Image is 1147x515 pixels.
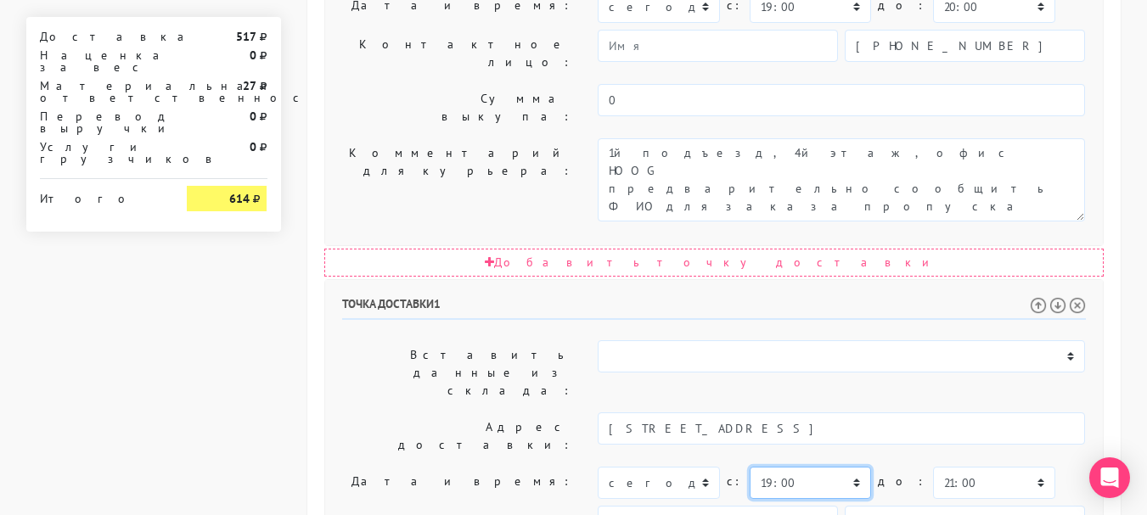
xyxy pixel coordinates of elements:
[27,110,175,134] div: Перевод выручки
[1089,457,1130,498] div: Open Intercom Messenger
[27,49,175,73] div: Наценка за вес
[598,30,838,62] input: Имя
[329,138,586,221] label: Комментарий для курьера:
[27,141,175,165] div: Услуги грузчиков
[229,191,250,206] strong: 614
[27,80,175,104] div: Материальная ответственность
[40,186,162,204] div: Итого
[434,296,441,311] span: 1
[329,84,586,132] label: Сумма выкупа:
[324,249,1104,277] div: Добавить точку доставки
[250,48,256,63] strong: 0
[329,30,586,77] label: Контактное лицо:
[27,31,175,42] div: Доставка
[236,29,256,44] strong: 517
[243,78,256,93] strong: 27
[598,138,1085,221] textarea: 3й подъезд, 4й этаж, офис HOOG предварительно сообщить ФИО для заказа пропуска
[329,467,586,499] label: Дата и время:
[329,340,586,406] label: Вставить данные из склада:
[845,30,1085,62] input: Телефон
[342,297,1086,320] h6: Точка доставки
[878,467,926,496] label: до:
[250,109,256,124] strong: 0
[250,139,256,154] strong: 0
[329,412,586,460] label: Адрес доставки:
[727,467,743,496] label: c:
